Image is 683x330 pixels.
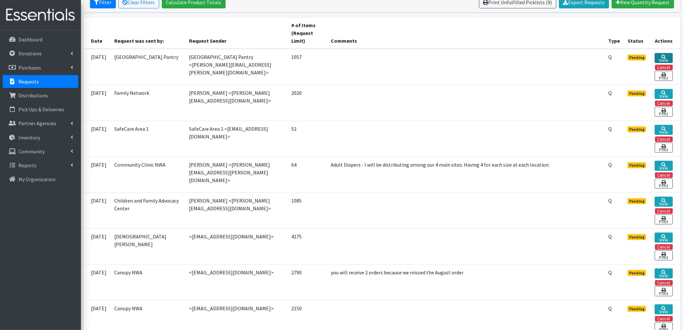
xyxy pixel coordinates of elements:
span: Pending [628,162,646,168]
td: [GEOGRAPHIC_DATA] Pantry <[PERSON_NAME][EMAIL_ADDRESS][PERSON_NAME][DOMAIN_NAME]> [185,49,288,85]
a: Print [655,143,673,153]
button: Cancel [655,65,673,70]
span: Pending [628,126,646,132]
th: Actions [651,17,680,49]
abbr: Quantity [608,197,612,204]
p: Reports [18,162,37,169]
a: View [655,233,673,243]
td: SafeCare Area 1 <[EMAIL_ADDRESS][DOMAIN_NAME]> [185,121,288,157]
a: Inventory [3,131,78,144]
td: 64 [288,157,327,192]
td: <[EMAIL_ADDRESS][DOMAIN_NAME]> [185,228,288,264]
td: <[EMAIL_ADDRESS][DOMAIN_NAME]> [185,264,288,300]
a: Print [655,214,673,225]
button: Cancel [655,137,673,142]
span: Pending [628,270,646,276]
img: HumanEssentials [3,4,78,26]
td: [DATE] [84,85,111,121]
td: [PERSON_NAME] <[PERSON_NAME][EMAIL_ADDRESS][DOMAIN_NAME]> [185,192,288,228]
th: Request Sender [185,17,288,49]
p: My Organization [18,176,55,182]
p: Pick Ups & Deliveries [18,106,64,113]
td: [DATE] [84,192,111,228]
span: Pending [628,91,646,96]
abbr: Quantity [608,233,612,240]
td: Children and Family Advocacy Center [111,192,185,228]
td: 1057 [288,49,327,85]
p: Inventory [18,134,40,141]
a: Print [655,71,673,81]
p: Purchases [18,64,41,71]
td: 2790 [288,264,327,300]
a: Dashboard [3,33,78,46]
span: Pending [628,55,646,60]
a: Community [3,145,78,158]
td: Family Network [111,85,185,121]
abbr: Quantity [608,305,612,312]
td: 1085 [288,192,327,228]
p: Donations [18,50,42,57]
p: Requests [18,78,39,85]
a: View [655,53,673,63]
a: Reports [3,159,78,172]
span: Pending [628,306,646,312]
td: [DATE] [84,157,111,192]
a: Print [655,107,673,117]
td: SafeCare Area 1 [111,121,185,157]
a: Pick Ups & Deliveries [3,103,78,116]
a: View [655,197,673,207]
p: Distributions [18,92,48,99]
p: Partner Agencies [18,120,56,126]
th: # of Items (Request Limit) [288,17,327,49]
td: Adult Diapers - I will be distributing among our 4 main sites. Having 4 for each size at each loc... [327,157,604,192]
span: Pending [628,234,646,240]
td: [DATE] [84,228,111,264]
a: Distributions [3,89,78,102]
th: Status [624,17,651,49]
a: Donations [3,47,78,60]
span: Pending [628,198,646,204]
p: Community [18,148,45,155]
td: [DATE] [84,121,111,157]
button: Cancel [655,316,673,322]
td: 2020 [288,85,327,121]
a: Print [655,286,673,296]
th: Comments [327,17,604,49]
td: [DATE] [84,264,111,300]
a: View [655,161,673,171]
td: Community Clinic NWA [111,157,185,192]
th: Date [84,17,111,49]
th: Request was sent by: [111,17,185,49]
a: Print [655,179,673,189]
td: [GEOGRAPHIC_DATA] Pantry [111,49,185,85]
td: Canopy NWA [111,264,185,300]
td: you will receive 2 orders because we missed the August order [327,264,604,300]
a: View [655,89,673,99]
button: Cancel [655,208,673,214]
a: My Organization [3,173,78,186]
a: Partner Agencies [3,117,78,130]
button: Cancel [655,280,673,286]
button: Cancel [655,244,673,250]
td: [PERSON_NAME] <[PERSON_NAME][EMAIL_ADDRESS][PERSON_NAME][DOMAIN_NAME]> [185,157,288,192]
td: [PERSON_NAME] <[PERSON_NAME][EMAIL_ADDRESS][DOMAIN_NAME]> [185,85,288,121]
td: [DEMOGRAPHIC_DATA][PERSON_NAME] [111,228,185,264]
a: Print [655,250,673,260]
p: Dashboard [18,36,42,43]
abbr: Quantity [608,90,612,96]
abbr: Quantity [608,126,612,132]
button: Cancel [655,172,673,178]
a: View [655,269,673,279]
a: Purchases [3,61,78,74]
abbr: Quantity [608,161,612,168]
abbr: Quantity [608,54,612,60]
a: Requests [3,75,78,88]
button: Cancel [655,101,673,106]
td: 4175 [288,228,327,264]
abbr: Quantity [608,269,612,276]
a: View [655,304,673,314]
a: View [655,125,673,135]
td: 52 [288,121,327,157]
td: [DATE] [84,49,111,85]
th: Type [604,17,624,49]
